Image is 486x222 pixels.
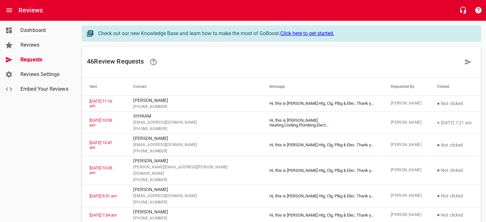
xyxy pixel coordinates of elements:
[133,186,254,193] p: [PERSON_NAME]
[133,104,254,110] span: [PHONE_NUMBER]
[437,100,440,106] span: ●
[133,97,254,104] p: [PERSON_NAME]
[98,30,474,37] div: Check out our new Knowledge Base and learn how to make the most of GoBoost.
[429,78,481,96] th: Clicked
[437,166,473,174] p: Not clicked
[437,100,473,107] p: Not clicked
[437,167,440,173] span: ●
[437,142,440,148] span: ●
[133,209,254,215] p: [PERSON_NAME]
[262,134,383,156] td: Hi, this is [PERSON_NAME] Htg, Clg, Plbg & Elec. Thank y ...
[133,157,254,164] p: [PERSON_NAME]
[133,142,254,148] span: [EMAIL_ADDRESS][DOMAIN_NAME]
[19,5,43,15] h6: Reviews
[2,3,17,18] button: Open drawer
[460,54,476,70] a: Request a review
[391,119,421,126] span: [PERSON_NAME]
[87,54,460,70] h6: 46 Review Request s
[133,148,254,155] span: [PHONE_NUMBER]
[437,141,473,149] p: Not clicked
[262,96,383,111] td: Hi, this is [PERSON_NAME] Htg, Clg, Plbg & Elec. Thank y ...
[391,167,421,173] span: [PERSON_NAME]
[437,119,440,126] span: ●
[455,3,471,18] button: Live Chat
[146,54,161,70] a: Learn how requesting reviews can improve your online presence
[20,56,69,64] span: Requests
[262,156,383,185] td: Hi, this is [PERSON_NAME] Htg, Clg, Plbg & Elec. Thank y ...
[133,164,254,177] span: [PERSON_NAME][EMAIL_ADDRESS][PERSON_NAME][DOMAIN_NAME]
[133,126,254,132] span: [PHONE_NUMBER]
[126,78,262,96] th: Contact
[133,177,254,183] span: [PHONE_NUMBER]
[437,193,440,199] span: ●
[20,41,69,49] span: Reviews
[89,165,112,175] a: [DATE] 10:35 am
[437,212,440,218] span: ●
[391,212,421,218] span: [PERSON_NAME]
[82,78,126,96] th: Sent
[391,193,421,199] span: [PERSON_NAME]
[89,140,112,150] a: [DATE] 10:47 am
[262,111,383,134] td: Hi, this is [PERSON_NAME] Heating,Cooling,Plumbing,Elect ...
[437,119,473,126] p: [DATE] 7:21 am
[280,30,334,36] a: Click here to get started.
[20,85,69,93] span: Embed Your Reviews
[89,194,117,198] a: [DATE] 9:51 am
[391,100,421,107] span: [PERSON_NAME]
[391,142,421,148] span: [PERSON_NAME]
[89,99,112,108] a: [DATE] 11:16 am
[20,71,69,78] span: Reviews Settings
[89,213,117,218] a: [DATE] 7:54 am
[262,185,383,207] td: Hi, this is [PERSON_NAME] Htg, Clg, Plbg & Elec. Thank y ...
[437,192,473,200] p: Not clicked
[133,119,254,126] span: [EMAIL_ADDRESS][DOMAIN_NAME]
[89,118,112,127] a: [DATE] 10:59 am
[133,215,254,222] span: [PHONE_NUMBER]
[133,199,254,206] span: [PHONE_NUMBER]
[20,27,69,34] span: Dashboard
[133,113,254,119] p: SHYAAM
[133,135,254,142] p: [PERSON_NAME]
[262,78,383,96] th: Message
[471,3,486,18] button: Support Portal
[133,193,254,199] span: [EMAIL_ADDRESS][DOMAIN_NAME]
[383,78,429,96] th: Requested By
[437,211,473,219] p: Not clicked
